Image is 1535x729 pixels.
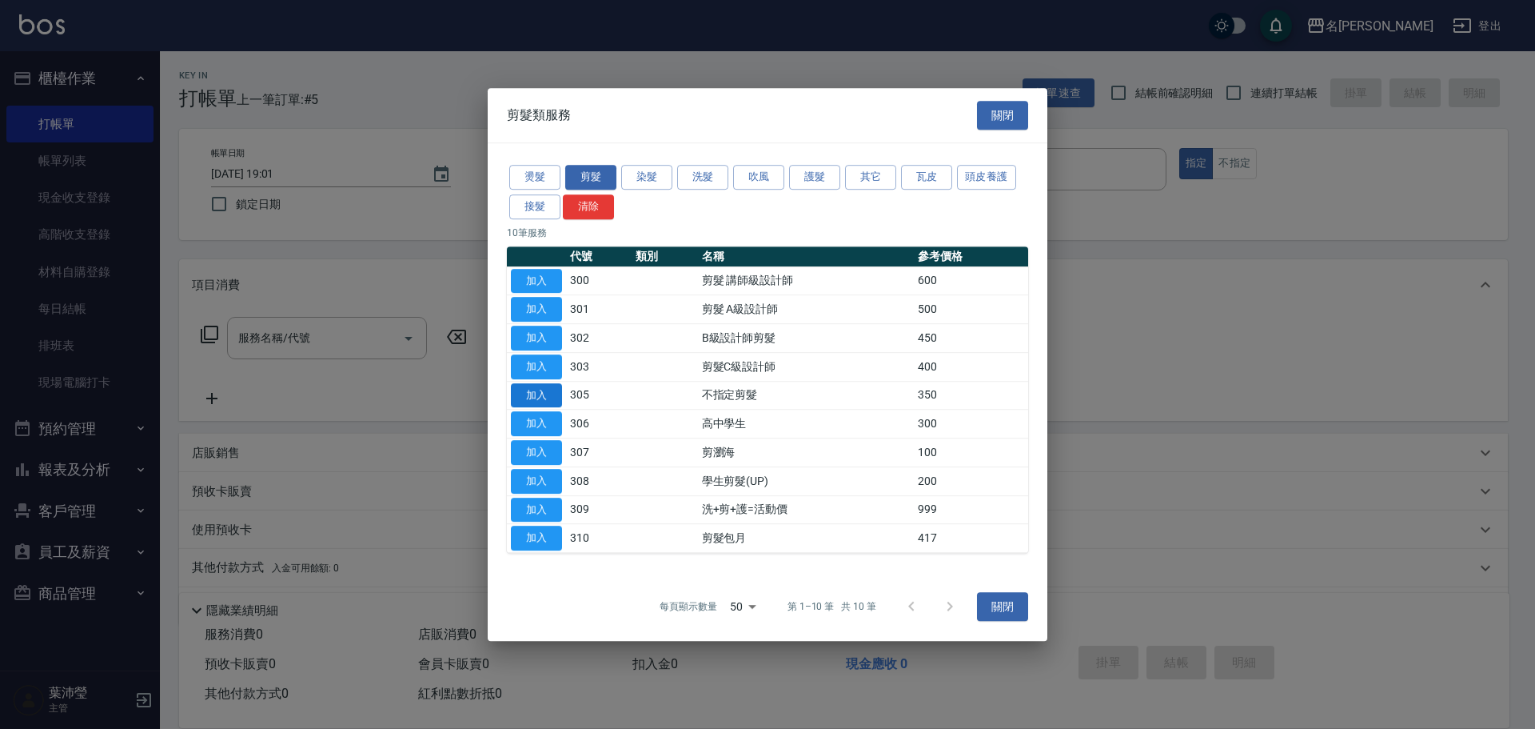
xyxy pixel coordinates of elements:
td: 剪髮 講師級設計師 [698,266,914,295]
button: 其它 [845,165,896,190]
td: 309 [566,495,632,524]
td: 學生剪髮(UP) [698,467,914,495]
td: 300 [566,266,632,295]
td: 剪髮C級設計師 [698,352,914,381]
button: 加入 [511,526,562,551]
td: 999 [914,495,1028,524]
th: 參考價格 [914,246,1028,267]
td: 305 [566,381,632,410]
td: 308 [566,467,632,495]
button: 關閉 [977,592,1028,622]
button: 關閉 [977,101,1028,130]
td: 350 [914,381,1028,410]
button: 加入 [511,297,562,322]
td: 高中學生 [698,410,914,439]
th: 名稱 [698,246,914,267]
td: 310 [566,524,632,553]
button: 加入 [511,440,562,465]
button: 染髮 [621,165,672,190]
button: 加入 [511,383,562,408]
button: 護髮 [789,165,840,190]
button: 加入 [511,411,562,436]
button: 清除 [563,194,614,219]
td: 100 [914,439,1028,467]
button: 加入 [511,326,562,350]
p: 10 筆服務 [507,226,1028,240]
button: 瓦皮 [901,165,952,190]
td: 200 [914,467,1028,495]
button: 燙髮 [509,165,560,190]
button: 接髮 [509,194,560,219]
p: 每頁顯示數量 [660,599,717,614]
td: 306 [566,410,632,439]
div: 50 [724,585,762,628]
td: 剪瀏海 [698,439,914,467]
button: 洗髮 [677,165,728,190]
td: 600 [914,266,1028,295]
td: B級設計師剪髮 [698,324,914,353]
td: 417 [914,524,1028,553]
button: 吹風 [733,165,784,190]
span: 剪髮類服務 [507,107,571,123]
td: 剪髮 A級設計師 [698,295,914,324]
td: 500 [914,295,1028,324]
button: 加入 [511,498,562,523]
button: 加入 [511,469,562,494]
td: 剪髮包月 [698,524,914,553]
button: 加入 [511,354,562,379]
td: 307 [566,439,632,467]
button: 加入 [511,269,562,294]
td: 301 [566,295,632,324]
td: 302 [566,324,632,353]
td: 400 [914,352,1028,381]
p: 第 1–10 筆 共 10 筆 [787,599,876,614]
button: 剪髮 [565,165,616,190]
td: 不指定剪髮 [698,381,914,410]
th: 類別 [632,246,697,267]
td: 300 [914,410,1028,439]
button: 頭皮養護 [957,165,1016,190]
td: 450 [914,324,1028,353]
td: 洗+剪+護=活動價 [698,495,914,524]
th: 代號 [566,246,632,267]
td: 303 [566,352,632,381]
